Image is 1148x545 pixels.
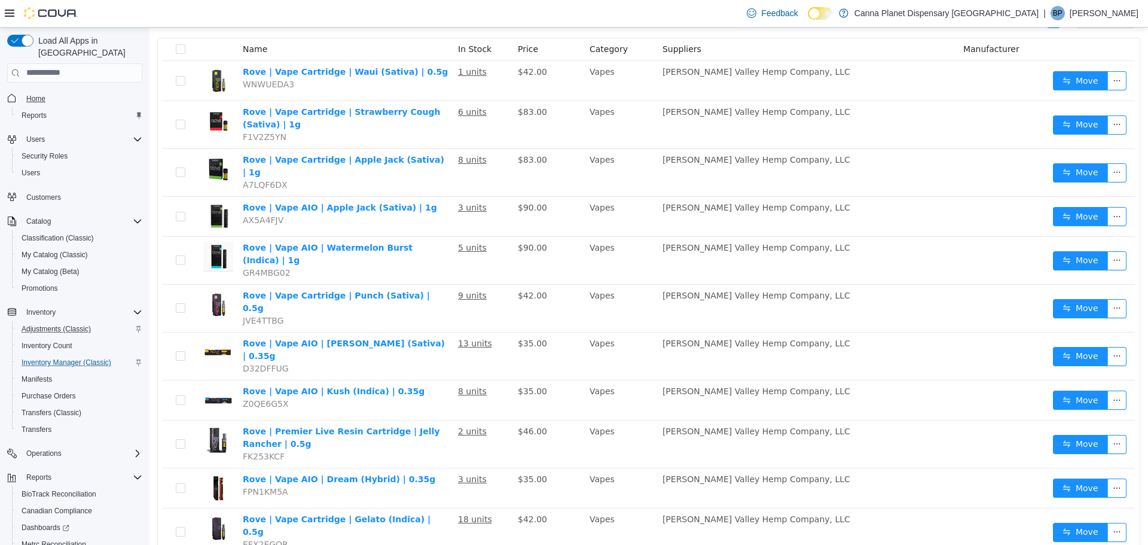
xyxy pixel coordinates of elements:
span: Catalog [22,214,142,229]
span: Inventory Count [17,339,142,353]
button: Transfers [12,421,147,438]
button: icon: ellipsis [958,88,977,107]
span: $83.00 [368,80,398,89]
span: FK253KCF [93,424,135,434]
a: Purchase Orders [17,389,81,403]
u: 2 units [309,399,337,409]
a: Inventory Manager (Classic) [17,355,116,370]
button: Security Roles [12,148,147,165]
span: BP [1053,6,1062,20]
button: icon: swapMove [903,88,958,107]
button: icon: swapMove [903,407,958,427]
a: Security Roles [17,149,72,163]
u: 13 units [309,311,343,321]
span: Promotions [17,281,142,296]
a: Customers [22,190,66,205]
div: Binal Patel [1051,6,1065,20]
img: Rove | Vape AIO | Kush (Indica) | 0.35g hero shot [54,358,84,388]
u: 3 units [309,447,337,456]
td: Vapes [435,305,508,353]
a: Dashboards [12,519,147,536]
span: Inventory Manager (Classic) [17,355,142,370]
button: Reports [2,469,147,486]
u: 6 units [309,80,337,89]
u: 5 units [309,215,337,225]
span: Z0QE6G5X [93,372,139,381]
u: 9 units [309,263,337,273]
button: icon: swapMove [903,179,958,199]
button: Operations [22,446,66,461]
span: Reports [26,473,51,482]
button: icon: ellipsis [958,44,977,63]
button: Users [2,131,147,148]
span: $46.00 [368,399,398,409]
span: Home [22,91,142,106]
img: Rove | Vape AIO | Dream (Hybrid) | 0.35g hero shot [54,446,84,476]
span: Dashboards [17,520,142,535]
span: Suppliers [513,17,552,26]
button: Inventory [22,305,60,319]
span: $90.00 [368,215,398,225]
span: Manufacturer [814,17,870,26]
td: Vapes [435,121,508,169]
span: [PERSON_NAME] Valley Hemp Company, LLC [513,487,701,497]
span: JVE4TTBG [93,288,135,298]
span: Transfers [22,425,51,434]
a: Manifests [17,372,57,386]
button: Reports [22,470,56,485]
span: [PERSON_NAME] Valley Hemp Company, LLC [513,359,701,369]
span: $35.00 [368,447,398,456]
button: Promotions [12,280,147,297]
span: [PERSON_NAME] Valley Hemp Company, LLC [513,311,701,321]
button: Inventory [2,304,147,321]
a: Rove | Vape Cartridge | Apple Jack (Sativa) | 1g [93,127,295,150]
button: Canadian Compliance [12,503,147,519]
button: Manifests [12,371,147,388]
img: Rove | Vape AIO | Watermelon Burst (Indica) | 1g hero shot [54,214,84,244]
span: Classification (Classic) [22,233,94,243]
span: Canadian Compliance [17,504,142,518]
button: Reports [12,107,147,124]
button: Catalog [22,214,56,229]
button: icon: ellipsis [958,495,977,514]
span: Purchase Orders [22,391,76,401]
td: Vapes [435,74,508,121]
img: Rove | Vape AIO | Apple Jack (Sativa) | 1g hero shot [54,174,84,204]
button: Users [22,132,50,147]
span: [PERSON_NAME] Valley Hemp Company, LLC [513,447,701,456]
u: 1 units [309,39,337,49]
a: Rove | Premier Live Resin Cartridge | Jelly Rancher | 0.5g [93,399,291,421]
span: Load All Apps in [GEOGRAPHIC_DATA] [33,35,142,59]
button: Transfers (Classic) [12,404,147,421]
a: My Catalog (Beta) [17,264,84,279]
span: Users [22,132,142,147]
button: My Catalog (Beta) [12,263,147,280]
td: Vapes [435,441,508,481]
u: 8 units [309,127,337,137]
span: Classification (Classic) [17,231,142,245]
td: Vapes [435,393,508,441]
span: Users [17,166,142,180]
u: 8 units [309,359,337,369]
span: Security Roles [17,149,142,163]
span: [PERSON_NAME] Valley Hemp Company, LLC [513,127,701,137]
button: icon: ellipsis [958,272,977,291]
a: BioTrack Reconciliation [17,487,101,501]
button: My Catalog (Classic) [12,246,147,263]
span: Price [368,17,389,26]
u: 3 units [309,175,337,185]
span: $83.00 [368,127,398,137]
a: Feedback [742,1,802,25]
span: Users [22,168,40,178]
img: Rove | Vape Cartridge | Apple Jack (Sativa) | 1g hero shot [54,126,84,156]
button: Users [12,165,147,181]
button: Inventory Manager (Classic) [12,354,147,371]
button: icon: ellipsis [958,224,977,243]
td: Vapes [435,481,508,529]
a: Dashboards [17,520,74,535]
span: [PERSON_NAME] Valley Hemp Company, LLC [513,175,701,185]
img: Rove | Vape Cartridge | Gelato (Indica) | 0.5g hero shot [54,486,84,516]
span: Dashboards [22,523,69,532]
button: Operations [2,445,147,462]
span: Promotions [22,284,58,293]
